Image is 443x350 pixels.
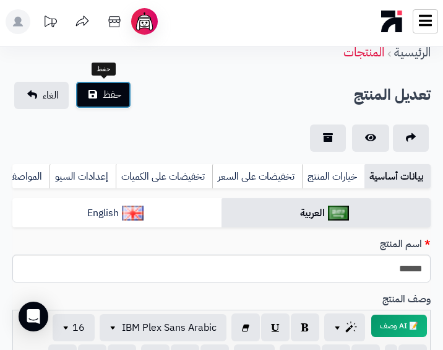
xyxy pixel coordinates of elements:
[122,206,144,221] img: English
[377,292,436,307] label: وصف المنتج
[35,9,66,37] a: تحديثات المنصة
[75,81,131,108] button: حفظ
[49,164,116,189] a: إعدادات السيو
[12,198,222,229] a: English
[302,164,364,189] a: خيارات المنتج
[354,82,431,108] h2: تعديل المنتج
[116,164,212,189] a: تخفيضات على الكميات
[100,314,226,341] button: IBM Plex Sans Arabic
[328,206,350,221] img: العربية
[343,43,384,61] a: المنتجات
[14,82,69,109] a: الغاء
[43,88,59,103] span: الغاء
[19,302,48,331] div: Open Intercom Messenger
[212,164,302,189] a: تخفيضات على السعر
[134,11,155,32] img: ai-face.png
[122,320,217,335] span: IBM Plex Sans Arabic
[394,43,431,61] a: الرئيسية
[53,314,95,341] button: 16
[92,63,116,76] div: حفظ
[72,320,85,335] span: 16
[222,198,431,229] a: العربية
[371,315,427,337] button: 📝 AI وصف
[103,87,121,102] span: حفظ
[381,7,403,35] img: logo-mobile.png
[364,164,431,189] a: بيانات أساسية
[375,237,436,252] label: اسم المنتج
